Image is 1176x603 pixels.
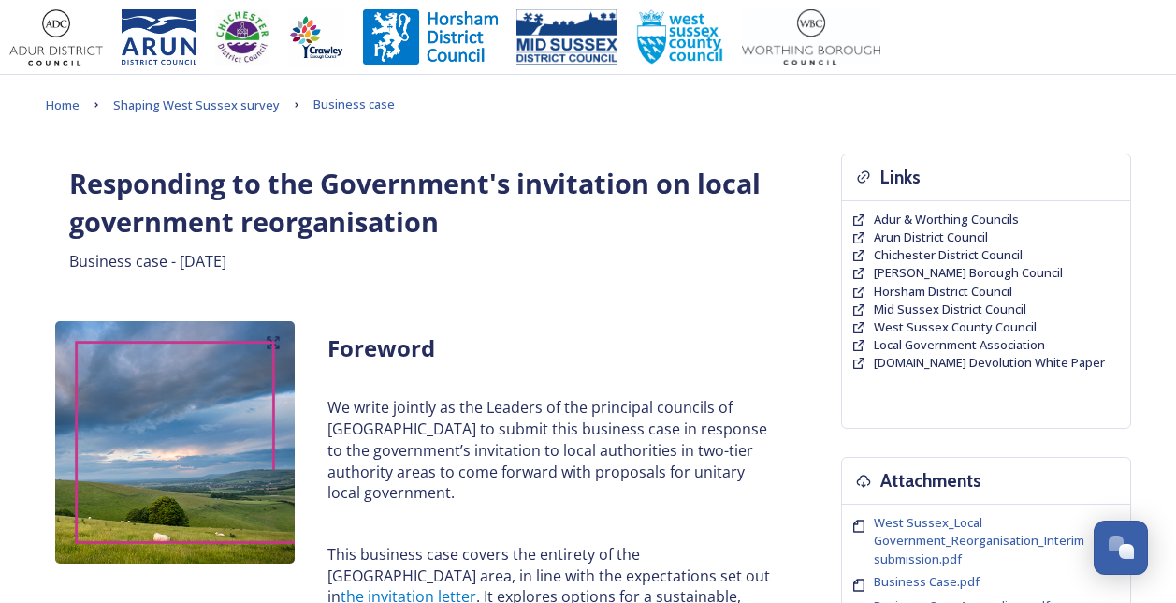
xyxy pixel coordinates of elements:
[516,9,617,66] img: 150ppimsdc%20logo%20blue.png
[215,9,269,66] img: CDC%20Logo%20-%20you%20may%20have%20a%20better%20version.jpg
[874,354,1105,372] a: [DOMAIN_NAME] Devolution White Paper
[874,228,988,246] a: Arun District Council
[880,164,921,191] h3: Links
[363,9,498,66] img: Horsham%20DC%20Logo.jpg
[874,301,1026,318] a: Mid Sussex District Council
[874,246,1023,264] a: Chichester District Council
[742,9,880,66] img: Worthing_Adur%20%281%29.jpg
[874,264,1063,281] span: [PERSON_NAME] Borough Council
[874,283,1012,300] span: Horsham District Council
[327,397,779,504] p: We write jointly as the Leaders of the principal councils of [GEOGRAPHIC_DATA] to submit this bus...
[288,9,344,66] img: Crawley%20BC%20logo.jpg
[113,96,280,113] span: Shaping West Sussex survey
[113,94,280,116] a: Shaping West Sussex survey
[46,96,80,113] span: Home
[327,332,435,363] strong: Foreword
[874,228,988,245] span: Arun District Council
[874,283,1012,301] a: Horsham District Council
[874,211,1019,228] a: Adur & Worthing Councils
[69,251,780,272] p: Business case - [DATE]
[122,9,196,66] img: Arun%20District%20Council%20logo%20blue%20CMYK.jpg
[874,211,1019,228] span: Adur & Worthing Councils
[874,301,1026,317] span: Mid Sussex District Council
[874,336,1045,353] span: Local Government Association
[874,573,980,590] span: Business Case.pdf
[313,96,395,112] span: Business case
[874,264,1063,282] a: [PERSON_NAME] Borough Council
[874,514,1084,566] span: West Sussex_Local Government_Reorganisation_Interim submission.pdf
[874,246,1023,263] span: Chichester District Council
[69,165,767,240] strong: Responding to the Government's invitation on local government reorganisation
[636,9,724,66] img: WSCCPos-Spot-25mm.jpg
[9,9,103,66] img: Adur%20logo%20%281%29.jpeg
[874,318,1037,336] a: West Sussex County Council
[1094,521,1148,575] button: Open Chat
[880,467,981,494] h3: Attachments
[874,318,1037,335] span: West Sussex County Council
[46,94,80,116] a: Home
[874,336,1045,354] a: Local Government Association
